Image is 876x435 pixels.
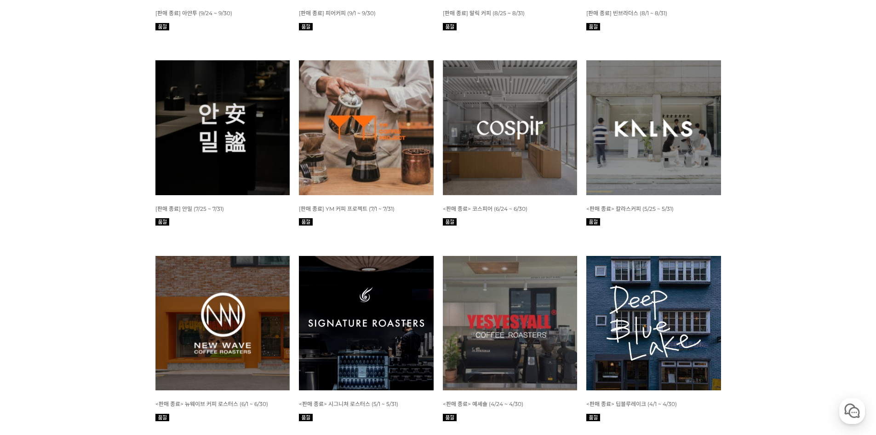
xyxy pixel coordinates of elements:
[155,218,169,226] img: 품절
[443,256,578,391] img: 4월 스몰 월픽 예셰숄
[155,400,268,407] a: <판매 종료> 뉴웨이브 커피 로스터스 (6/1 ~ 6/30)
[155,23,169,30] img: 품절
[586,414,600,421] img: 품절
[443,10,525,17] span: [판매 종료] 말릭 커피 (8/25 ~ 8/31)
[84,306,95,313] span: 대화
[61,292,119,315] a: 대화
[299,9,376,17] a: [판매 종료] 피어커피 (9/1 ~ 9/30)
[586,23,600,30] img: 품절
[586,10,667,17] span: [판매 종료] 빈브라더스 (8/1 ~ 8/31)
[586,9,667,17] a: [판매 종료] 빈브라더스 (8/1 ~ 8/31)
[443,23,457,30] img: 품절
[443,9,525,17] a: [판매 종료] 말릭 커피 (8/25 ~ 8/31)
[155,60,290,195] img: 7월 스몰 월픽 안밀
[119,292,177,315] a: 설정
[586,205,674,212] a: <판매 종료> 칼라스커피 (5/25 ~ 5/31)
[155,9,232,17] a: [판매 종료] 아얀투 (9/24 ~ 9/30)
[155,414,169,421] img: 품절
[299,256,434,391] img: 5월 월픽 시그니쳐 로스터스
[142,306,153,313] span: 설정
[299,23,313,30] img: 품절
[443,400,523,407] a: <판매 종료> 예셰숄 (4/24 ~ 4/30)
[586,256,721,391] img: 4월 월픽 딥블루레이크
[299,60,434,195] img: 7월 월픽 YM 커피 프로젝트
[586,400,677,407] a: <판매 종료> 딥블루레이크 (4/1 ~ 4/30)
[586,60,721,195] img: 5월 스몰 월픽 칼라스커피
[299,400,398,407] a: <판매 종료> 시그니쳐 로스터스 (5/1 ~ 5/31)
[29,306,34,313] span: 홈
[155,10,232,17] span: [판매 종료] 아얀투 (9/24 ~ 9/30)
[299,10,376,17] span: [판매 종료] 피어커피 (9/1 ~ 9/30)
[443,205,527,212] a: <판매 종료> 코스피어 (6/24 ~ 6/30)
[443,414,457,421] img: 품절
[299,205,395,212] a: [판매 종료] YM 커피 프로젝트 (7/1 ~ 7/31)
[3,292,61,315] a: 홈
[299,414,313,421] img: 품절
[586,218,600,226] img: 품절
[443,60,578,195] img: 6월 스몰 월픽 코스피어
[443,218,457,226] img: 품절
[155,205,224,212] a: [판매 종료] 안밀 (7/25 ~ 7/31)
[155,256,290,391] img: 6월 월픽 뉴웨이브 커피 로스터스
[299,218,313,226] img: 품절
